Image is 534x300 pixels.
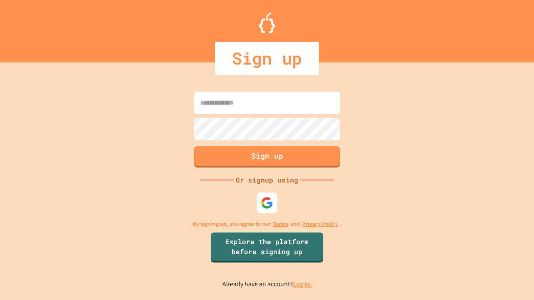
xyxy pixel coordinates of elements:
[261,197,273,209] img: google-icon.svg
[302,220,338,228] a: Privacy Policy
[234,175,300,185] div: Or signup using
[215,42,319,75] div: Sign up
[211,232,323,262] a: Explore the platform before signing up
[194,146,340,167] button: Sign up
[273,220,288,228] a: Terms
[293,280,312,289] a: Log in.
[193,220,342,228] p: By signing up, you agree to our and .
[222,279,312,290] p: Already have an account?
[259,12,275,33] img: Logo.svg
